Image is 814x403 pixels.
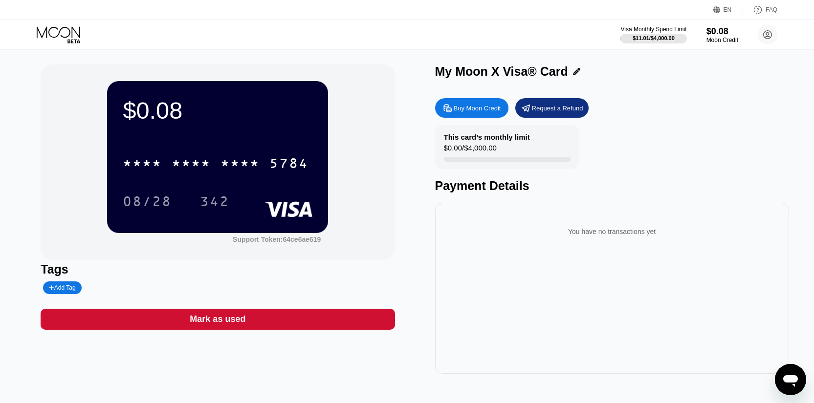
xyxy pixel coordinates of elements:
div: Support Token:64ce6ae619 [233,235,321,243]
div: 342 [200,195,229,211]
div: $11.01 / $4,000.00 [633,35,675,41]
div: Add Tag [49,284,75,291]
div: 5784 [269,157,308,172]
div: Payment Details [435,179,789,193]
div: Mark as used [190,314,245,325]
div: Visa Monthly Spend Limit$11.01/$4,000.00 [620,26,686,43]
div: Moon Credit [706,37,738,43]
div: 08/28 [123,195,172,211]
div: $0.08 [123,97,312,124]
div: $0.08Moon Credit [706,26,738,43]
div: $0.08 [706,26,738,37]
div: Buy Moon Credit [435,98,508,118]
div: Tags [41,262,395,276]
div: Support Token: 64ce6ae619 [233,235,321,243]
div: Mark as used [41,309,395,330]
div: Buy Moon Credit [454,104,501,112]
div: Request a Refund [532,104,583,112]
div: EN [713,5,743,15]
div: FAQ [766,6,777,13]
div: My Moon X Visa® Card [435,64,568,79]
div: Request a Refund [515,98,589,118]
div: You have no transactions yet [443,218,781,245]
div: $0.00 / $4,000.00 [444,144,497,157]
div: This card’s monthly limit [444,133,530,141]
div: 08/28 [115,189,179,213]
div: Add Tag [43,281,81,294]
div: FAQ [743,5,777,15]
div: Visa Monthly Spend Limit [620,26,686,33]
div: 342 [193,189,237,213]
div: EN [724,6,732,13]
iframe: Кнопка запуска окна обмена сообщениями [775,364,806,395]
